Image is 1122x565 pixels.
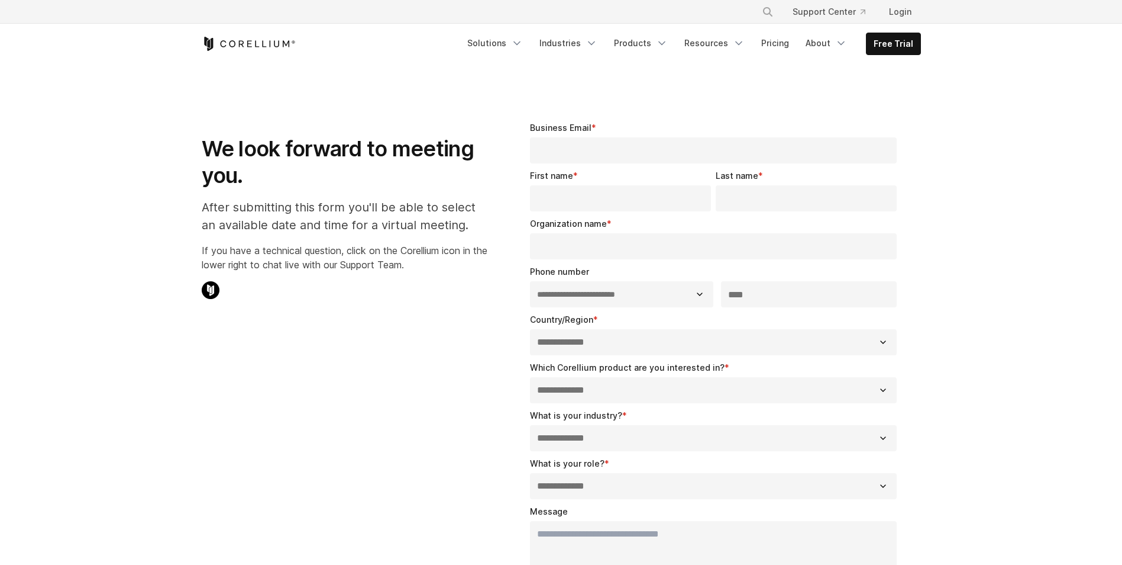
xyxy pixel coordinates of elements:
span: Organization name [530,219,607,229]
div: Navigation Menu [748,1,921,23]
h1: We look forward to meeting you. [202,136,487,189]
p: If you have a technical question, click on the Corellium icon in the lower right to chat live wit... [202,243,487,272]
span: Country/Region [530,314,593,325]
a: Products [607,33,675,54]
a: Free Trial [866,33,920,54]
a: Login [880,1,921,23]
span: What is your role? [530,458,604,468]
a: Support Center [783,1,875,23]
p: After submitting this form you'll be able to select an available date and time for a virtual meet... [202,198,487,234]
a: Industries [532,33,604,54]
a: Corellium Home [202,37,296,51]
a: Pricing [754,33,796,54]
div: Navigation Menu [460,33,921,55]
span: Phone number [530,267,589,277]
a: About [798,33,854,54]
span: Message [530,506,568,516]
span: Which Corellium product are you interested in? [530,362,725,373]
span: Last name [716,171,758,181]
a: Resources [677,33,752,54]
span: What is your industry? [530,410,622,420]
img: Corellium Chat Icon [202,281,219,299]
span: First name [530,171,573,181]
button: Search [757,1,778,23]
a: Solutions [460,33,530,54]
span: Business Email [530,123,591,133]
